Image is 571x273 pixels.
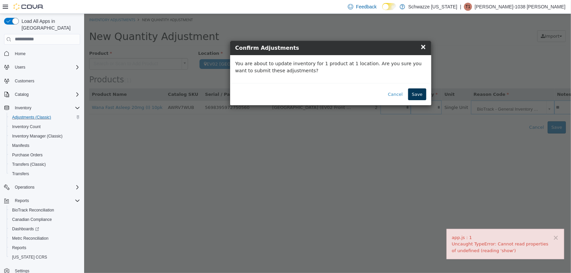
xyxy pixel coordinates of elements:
[12,50,28,58] a: Home
[12,255,47,260] span: [US_STATE] CCRS
[9,123,80,131] span: Inventory Count
[12,197,32,205] button: Reports
[7,150,83,160] button: Purchase Orders
[336,29,342,37] span: ×
[324,75,342,87] button: Save
[12,162,46,167] span: Transfers (Classic)
[12,115,51,120] span: Adjustments (Classic)
[9,206,57,214] a: BioTrack Reconciliation
[12,183,37,191] button: Operations
[460,3,461,11] p: |
[9,170,80,178] span: Transfers
[9,142,80,150] span: Manifests
[12,104,34,112] button: Inventory
[12,124,41,129] span: Inventory Count
[12,207,54,213] span: BioTrack Reconciliation
[15,51,26,56] span: Home
[7,113,83,122] button: Adjustments (Classic)
[7,224,83,234] a: Dashboards
[12,63,80,71] span: Users
[475,3,566,11] p: [PERSON_NAME]-1038 [PERSON_NAME]
[9,160,80,168] span: Transfers (Classic)
[1,63,83,72] button: Users
[12,236,48,241] span: Metrc Reconciliation
[9,253,50,261] a: [US_STATE] CCRS
[19,18,80,31] span: Load All Apps in [GEOGRAPHIC_DATA]
[9,142,32,150] a: Manifests
[151,30,342,38] h4: Confirm Adjustments
[7,252,83,262] button: [US_STATE] CCRS
[9,151,45,159] a: Purchase Orders
[382,3,396,10] input: Dark Mode
[15,92,29,97] span: Catalog
[9,132,65,140] a: Inventory Manager (Classic)
[408,3,458,11] p: Schwazze [US_STATE]
[9,113,54,121] a: Adjustments (Classic)
[1,49,83,58] button: Home
[356,3,377,10] span: Feedback
[7,160,83,169] button: Transfers (Classic)
[12,90,80,99] span: Catalog
[469,221,475,228] button: ×
[9,132,80,140] span: Inventory Manager (Classic)
[7,131,83,141] button: Inventory Manager (Classic)
[7,141,83,150] button: Manifests
[12,49,80,58] span: Home
[1,76,83,86] button: Customers
[12,143,29,148] span: Manifests
[7,169,83,179] button: Transfers
[15,185,35,190] span: Operations
[12,104,80,112] span: Inventory
[9,113,80,121] span: Adjustments (Classic)
[12,183,80,191] span: Operations
[9,123,43,131] a: Inventory Count
[9,225,80,233] span: Dashboards
[9,234,51,242] a: Metrc Reconciliation
[9,244,80,252] span: Reports
[12,90,31,99] button: Catalog
[1,183,83,192] button: Operations
[9,206,80,214] span: BioTrack Reconciliation
[7,122,83,131] button: Inventory Count
[15,105,31,111] span: Inventory
[9,170,32,178] a: Transfers
[1,90,83,99] button: Catalog
[1,196,83,205] button: Reports
[466,3,470,11] span: T1
[300,75,322,87] button: Cancel
[9,244,29,252] a: Reports
[12,63,28,71] button: Users
[15,78,34,84] span: Customers
[1,103,83,113] button: Inventory
[9,160,48,168] a: Transfers (Classic)
[12,77,80,85] span: Customers
[12,197,80,205] span: Reports
[12,245,26,250] span: Reports
[9,234,80,242] span: Metrc Reconciliation
[9,216,80,224] span: Canadian Compliance
[12,226,39,232] span: Dashboards
[15,65,25,70] span: Users
[151,46,342,61] p: You are about to update inventory for 1 product at 1 location. Are you sure you want to submit th...
[7,234,83,243] button: Metrc Reconciliation
[12,152,43,158] span: Purchase Orders
[12,217,52,222] span: Canadian Compliance
[9,253,80,261] span: Washington CCRS
[7,215,83,224] button: Canadian Compliance
[12,77,37,85] a: Customers
[9,151,80,159] span: Purchase Orders
[9,225,42,233] a: Dashboards
[7,243,83,252] button: Reports
[12,171,29,177] span: Transfers
[7,205,83,215] button: BioTrack Reconciliation
[13,3,44,10] img: Cova
[368,221,475,240] div: app.js : 1 Uncaught TypeError: Cannot read properties of undefined (reading 'show')
[15,198,29,203] span: Reports
[464,3,472,11] div: Thomas-1038 Aragon
[9,216,55,224] a: Canadian Compliance
[12,133,63,139] span: Inventory Manager (Classic)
